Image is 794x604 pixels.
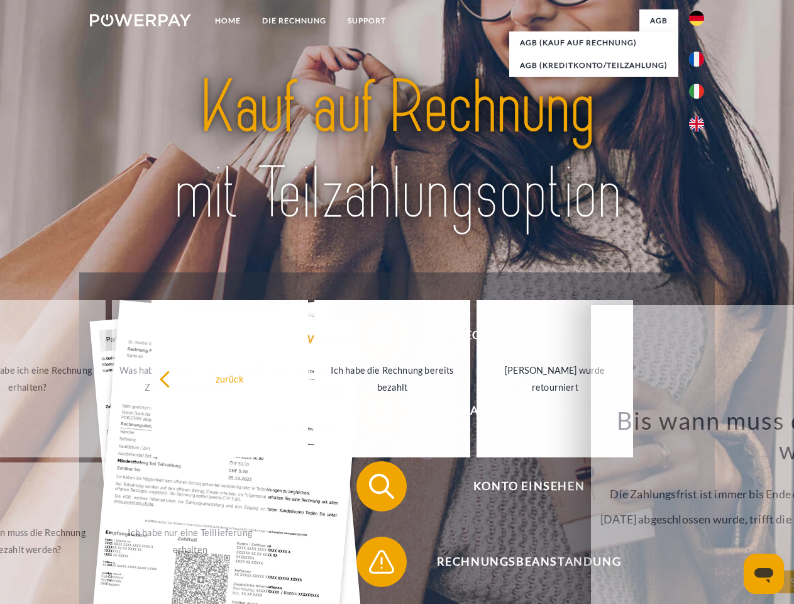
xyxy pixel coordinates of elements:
[119,524,261,558] div: Ich habe nur eine Teillieferung erhalten
[689,11,704,26] img: de
[356,537,683,587] button: Rechnungsbeanstandung
[112,300,268,457] a: Was habe ich noch offen, ist meine Zahlung eingegangen?
[484,362,626,396] div: [PERSON_NAME] wurde retourniert
[744,554,784,594] iframe: Schaltfläche zum Öffnen des Messaging-Fensters
[204,9,251,32] a: Home
[509,31,678,54] a: AGB (Kauf auf Rechnung)
[356,461,683,512] button: Konto einsehen
[509,54,678,77] a: AGB (Kreditkonto/Teilzahlung)
[375,461,683,512] span: Konto einsehen
[119,362,261,396] div: Was habe ich noch offen, ist meine Zahlung eingegangen?
[337,9,397,32] a: SUPPORT
[90,14,191,26] img: logo-powerpay-white.svg
[159,370,301,387] div: zurück
[366,471,397,502] img: qb_search.svg
[639,9,678,32] a: agb
[366,546,397,578] img: qb_warning.svg
[689,84,704,99] img: it
[120,60,674,241] img: title-powerpay_de.svg
[375,537,683,587] span: Rechnungsbeanstandung
[322,362,463,396] div: Ich habe die Rechnung bereits bezahlt
[251,9,337,32] a: DIE RECHNUNG
[689,116,704,131] img: en
[689,52,704,67] img: fr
